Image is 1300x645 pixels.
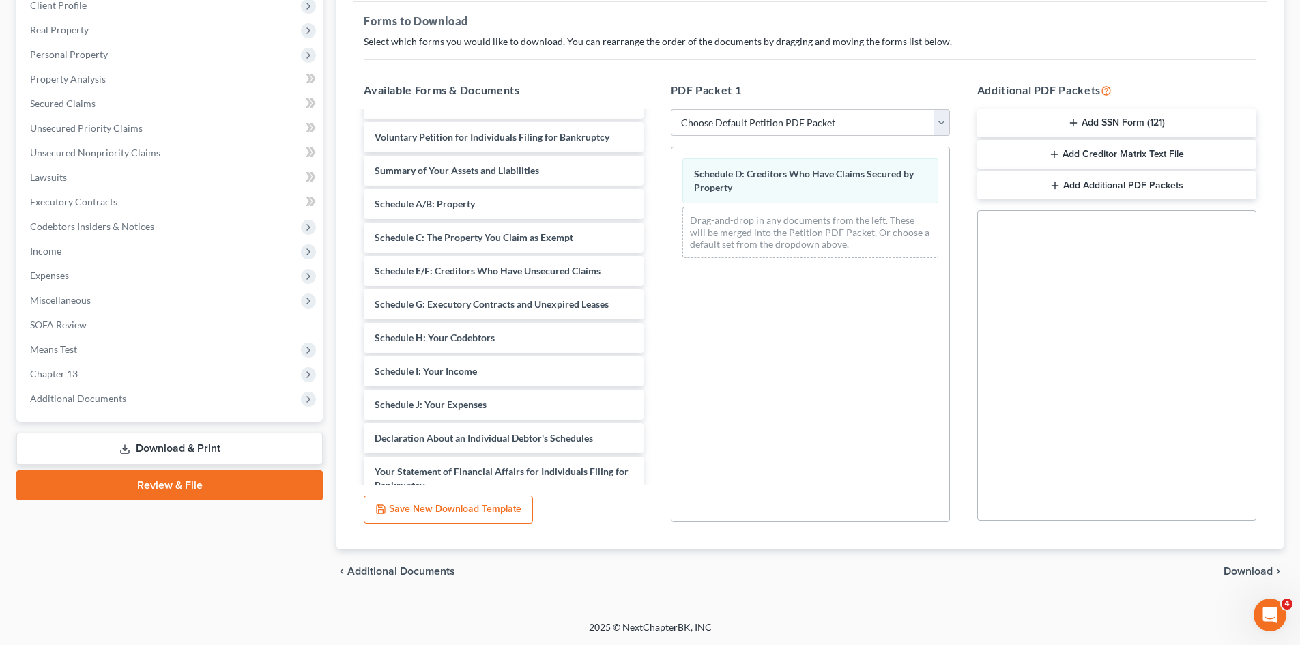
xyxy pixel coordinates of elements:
button: Download chevron_right [1224,566,1284,577]
span: Secured Claims [30,98,96,109]
a: Executory Contracts [19,190,323,214]
span: Income [30,245,61,257]
span: Additional Documents [30,392,126,404]
span: Expenses [30,270,69,281]
button: Add Creditor Matrix Text File [977,140,1256,169]
span: Real Property [30,24,89,35]
span: Schedule H: Your Codebtors [375,332,495,343]
span: Declaration About an Individual Debtor's Schedules [375,432,593,444]
div: Drag-and-drop in any documents from the left. These will be merged into the Petition PDF Packet. ... [682,207,938,258]
span: Codebtors Insiders & Notices [30,220,154,232]
p: Select which forms you would like to download. You can rearrange the order of the documents by dr... [364,35,1256,48]
span: Executory Contracts [30,196,117,207]
span: SOFA Review [30,319,87,330]
span: Voluntary Petition for Individuals Filing for Bankruptcy [375,131,609,143]
span: 4 [1282,599,1292,610]
span: Chapter 13 [30,368,78,379]
span: Miscellaneous [30,294,91,306]
i: chevron_left [336,566,347,577]
h5: Additional PDF Packets [977,82,1256,98]
span: Lawsuits [30,171,67,183]
span: Schedule C: The Property You Claim as Exempt [375,231,573,243]
a: SOFA Review [19,313,323,337]
iframe: Intercom live chat [1254,599,1286,631]
a: Download & Print [16,433,323,465]
div: 2025 © NextChapterBK, INC [261,620,1039,645]
span: Additional Documents [347,566,455,577]
span: Schedule E/F: Creditors Who Have Unsecured Claims [375,265,601,276]
span: Schedule I: Your Income [375,365,477,377]
a: Review & File [16,470,323,500]
button: Add SSN Form (121) [977,109,1256,138]
span: Schedule D: Creditors Who Have Claims Secured by Property [694,168,914,193]
span: Personal Property [30,48,108,60]
span: Schedule J: Your Expenses [375,399,487,410]
h5: Forms to Download [364,13,1256,29]
span: Means Test [30,343,77,355]
button: Save New Download Template [364,496,533,524]
a: Unsecured Priority Claims [19,116,323,141]
a: Property Analysis [19,67,323,91]
span: Summary of Your Assets and Liabilities [375,164,539,176]
span: CCC Both [388,98,429,109]
span: Unsecured Priority Claims [30,122,143,134]
span: Property Analysis [30,73,106,85]
i: chevron_right [1273,566,1284,577]
a: Unsecured Nonpriority Claims [19,141,323,165]
span: Download [1224,566,1273,577]
span: Schedule A/B: Property [375,198,475,210]
span: Schedule G: Executory Contracts and Unexpired Leases [375,298,609,310]
span: Unsecured Nonpriority Claims [30,147,160,158]
h5: PDF Packet 1 [671,82,950,98]
a: Secured Claims [19,91,323,116]
a: chevron_left Additional Documents [336,566,455,577]
h5: Available Forms & Documents [364,82,643,98]
a: Lawsuits [19,165,323,190]
button: Add Additional PDF Packets [977,171,1256,200]
span: Your Statement of Financial Affairs for Individuals Filing for Bankruptcy [375,465,629,491]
